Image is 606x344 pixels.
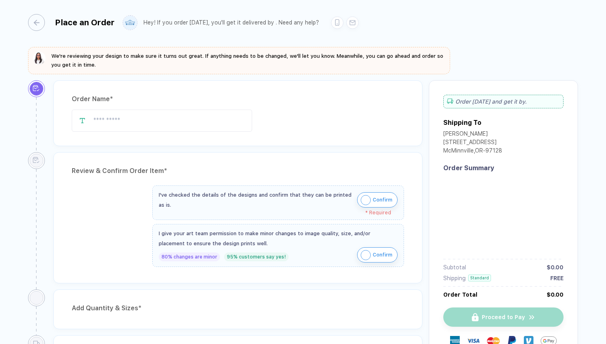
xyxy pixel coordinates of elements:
div: I give your art team permission to make minor changes to image quality, size, and/or placement to... [159,228,398,248]
div: FREE [550,275,564,281]
div: McMinnville , OR - 97128 [443,147,502,156]
div: Subtotal [443,264,466,271]
div: 95% customers say yes! [224,252,289,261]
div: Order Total [443,291,477,298]
div: Place an Order [55,18,115,27]
img: icon [361,250,371,260]
div: Shipping [443,275,466,281]
div: Order Summary [443,164,564,172]
img: sophie [33,52,46,65]
div: Standard [468,275,491,281]
div: $0.00 [547,264,564,271]
div: Order [DATE] and get it by . [443,95,564,108]
div: [PERSON_NAME] [443,130,502,139]
div: 80% changes are minor [159,252,220,261]
img: user profile [123,16,137,30]
div: Review & Confirm Order Item [72,165,404,177]
div: * Required [159,210,391,216]
div: Order Name [72,93,404,106]
div: [STREET_ADDRESS] [443,139,502,147]
div: I've checked the details of the designs and confirm that they can be printed as is. [159,190,353,210]
button: iconConfirm [357,247,398,263]
div: Hey! If you order [DATE], you'll get it delivered by . Need any help? [143,19,319,26]
span: We're reviewing your design to make sure it turns out great. If anything needs to be changed, we'... [51,53,443,68]
button: iconConfirm [357,192,398,208]
span: Confirm [373,193,392,206]
div: Shipping To [443,119,481,126]
span: Confirm [373,248,392,261]
img: icon [361,195,371,205]
div: Add Quantity & Sizes [72,302,404,315]
button: We're reviewing your design to make sure it turns out great. If anything needs to be changed, we'... [33,52,445,69]
div: $0.00 [547,291,564,298]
